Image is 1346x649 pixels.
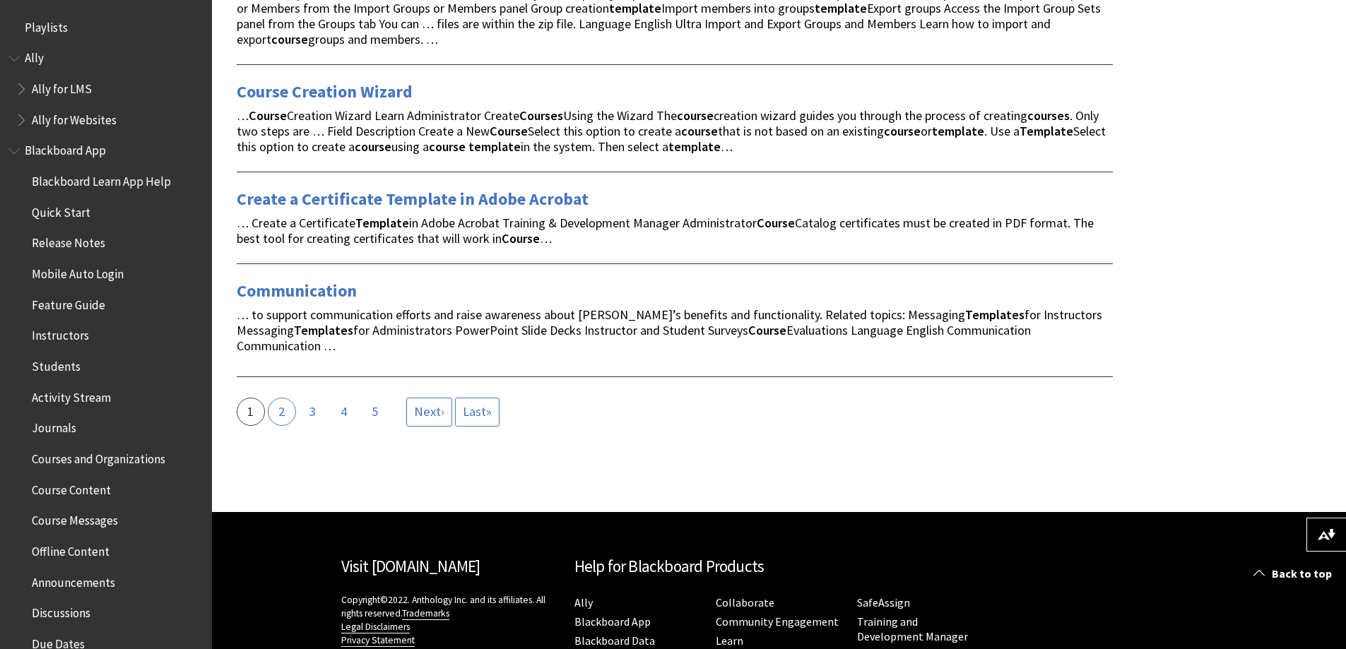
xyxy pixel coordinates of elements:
[32,509,118,528] span: Course Messages
[8,47,203,132] nav: Book outline for Anthology Ally Help
[237,398,265,426] a: 1
[237,188,589,210] a: Create a Certificate Template in Adobe Acrobat
[294,322,353,338] strong: Templates
[361,398,389,426] a: 5
[25,47,44,66] span: Ally
[1243,561,1346,587] a: Back to top
[25,139,106,158] span: Blackboard App
[490,123,528,139] strong: Course
[32,601,90,620] span: Discussions
[32,232,105,251] span: Release Notes
[32,201,90,220] span: Quick Start
[857,595,910,610] a: SafeAssign
[341,556,480,576] a: Visit [DOMAIN_NAME]
[271,31,308,47] strong: course
[330,398,358,426] a: 4
[429,138,466,155] strong: course
[32,169,171,189] span: Blackboard Learn App Help
[32,571,115,590] span: Announcements
[32,293,105,312] span: Feature Guide
[249,107,287,124] strong: Course
[237,215,1094,246] span: … Create a Certificate in Adobe Acrobat Training & Development Manager Administrator Catalog cert...
[463,403,492,419] span: »
[32,324,89,343] span: Instructors
[681,123,718,139] strong: course
[414,403,441,419] span: Next
[716,614,839,629] a: Community Engagement
[25,16,68,35] span: Playlists
[677,107,714,124] strong: course
[341,621,410,633] a: Legal Disclaimers
[716,595,774,610] a: Collaborate
[574,554,984,579] h2: Help for Blackboard Products
[32,540,110,559] span: Offline Content
[574,633,655,648] a: Blackboard Data
[857,614,968,644] a: Training and Development Manager
[32,77,92,96] span: Ally for LMS
[268,398,296,426] a: 2
[237,107,1106,155] span: … Creation Wizard Learn Administrator Create Using the Wizard The creation wizard guides you thro...
[32,386,111,405] span: Activity Stream
[1027,107,1070,124] strong: courses
[519,107,563,124] strong: Courses
[32,262,124,281] span: Mobile Auto Login
[884,123,921,139] strong: course
[414,403,444,419] span: ›
[8,16,203,40] nav: Book outline for Playlists
[237,280,357,302] a: Communication
[965,306,1025,323] strong: Templates
[355,138,391,155] strong: course
[237,81,413,103] a: Course Creation Wizard
[32,108,117,127] span: Ally for Websites
[757,215,795,231] strong: Course
[355,215,409,231] strong: Template
[341,634,415,647] a: Privacy Statement
[32,447,165,466] span: Courses and Organizations
[402,607,449,620] a: Trademarks
[32,478,111,497] span: Course Content
[237,306,1102,354] span: … to support communication efforts and raise awareness about [PERSON_NAME]’s benefits and functio...
[299,398,327,426] a: 3
[32,355,81,374] span: Students
[502,230,540,246] strong: Course
[32,417,76,436] span: Journals
[574,614,651,629] a: Blackboard App
[463,403,486,419] span: Last
[668,138,721,155] strong: template
[1020,123,1073,139] strong: Template
[574,595,593,610] a: Ally
[468,138,521,155] strong: template
[716,633,743,648] a: Learn
[932,123,984,139] strong: template
[748,322,786,338] strong: Course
